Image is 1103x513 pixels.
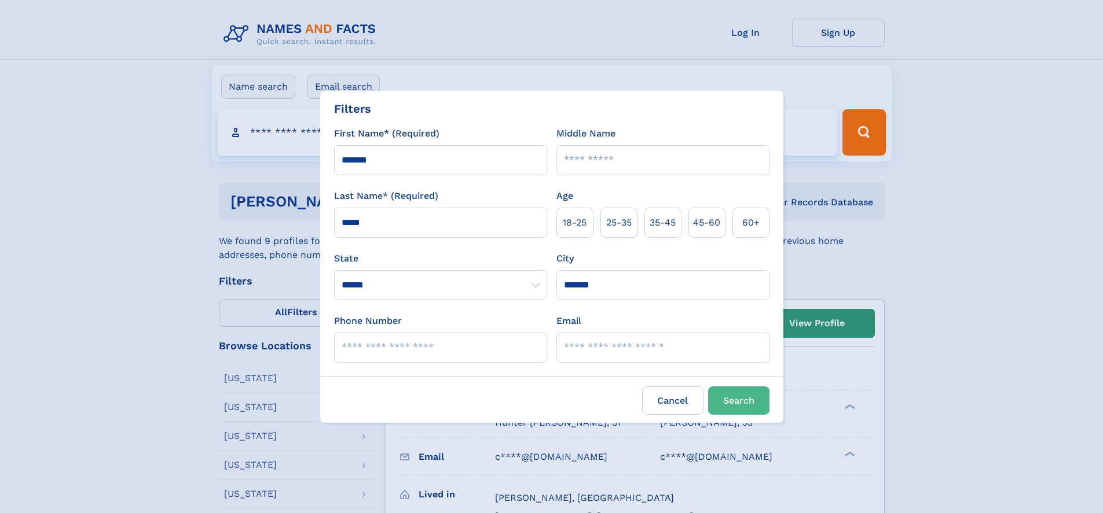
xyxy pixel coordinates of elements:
[334,189,438,203] label: Last Name* (Required)
[708,386,769,415] button: Search
[556,252,574,265] label: City
[334,100,371,117] div: Filters
[334,252,547,265] label: State
[556,127,615,141] label: Middle Name
[334,314,402,328] label: Phone Number
[563,216,587,230] span: 18‑25
[606,216,632,230] span: 25‑35
[693,216,720,230] span: 45‑60
[642,386,703,415] label: Cancel
[556,314,581,328] label: Email
[334,127,439,141] label: First Name* (Required)
[556,189,573,203] label: Age
[742,216,760,230] span: 60+
[650,216,676,230] span: 35‑45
